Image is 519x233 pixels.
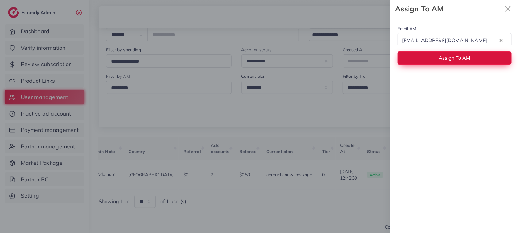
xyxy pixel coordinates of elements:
label: Email AM [398,26,416,32]
input: Search for option [489,36,498,45]
strong: Assign To AM [395,3,502,14]
button: Close [502,2,514,15]
span: [EMAIL_ADDRESS][DOMAIN_NAME] [401,36,488,45]
div: Search for option [398,33,512,46]
button: Assign To AM [398,51,512,65]
button: Clear Selected [500,37,503,44]
span: Assign To AM [439,55,471,61]
svg: x [502,3,514,15]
